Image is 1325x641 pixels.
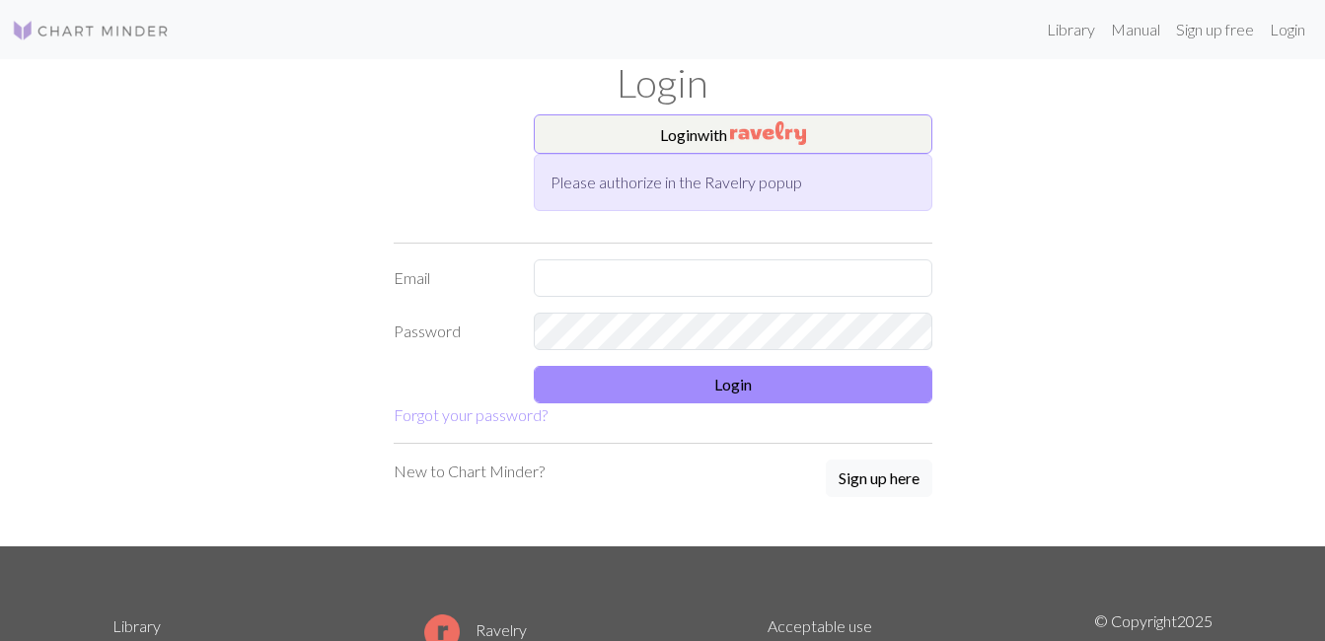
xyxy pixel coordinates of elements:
[1103,10,1168,49] a: Manual
[1039,10,1103,49] a: Library
[394,405,548,424] a: Forgot your password?
[101,59,1225,107] h1: Login
[382,259,523,297] label: Email
[1168,10,1262,49] a: Sign up free
[826,460,932,499] a: Sign up here
[1262,10,1313,49] a: Login
[424,620,527,639] a: Ravelry
[768,616,872,635] a: Acceptable use
[394,460,545,483] p: New to Chart Minder?
[826,460,932,497] button: Sign up here
[12,19,170,42] img: Logo
[534,154,932,211] div: Please authorize in the Ravelry popup
[534,114,932,154] button: Loginwith
[730,121,806,145] img: Ravelry
[112,616,161,635] a: Library
[382,313,523,350] label: Password
[534,366,932,403] button: Login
